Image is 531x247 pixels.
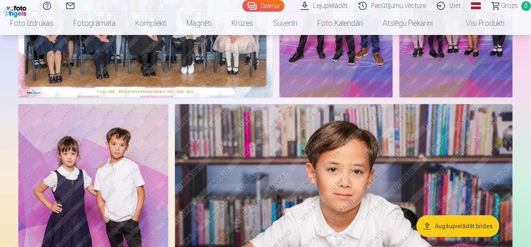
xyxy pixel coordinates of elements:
button: Augšupielādēt bildes [416,215,499,237]
a: Visi produkti [443,12,514,35]
a: Fotogrāmata [63,12,125,35]
a: Magnēti [177,12,222,35]
a: Suvenīri [263,12,307,35]
a: Atslēgu piekariņi [373,12,443,35]
img: /fa1 [3,3,29,17]
a: Komplekti [125,12,177,35]
a: Foto kalendāri [307,12,373,35]
span: Grozs [501,1,518,11]
span: 0 [521,1,531,11]
a: Krūzes [222,12,263,35]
